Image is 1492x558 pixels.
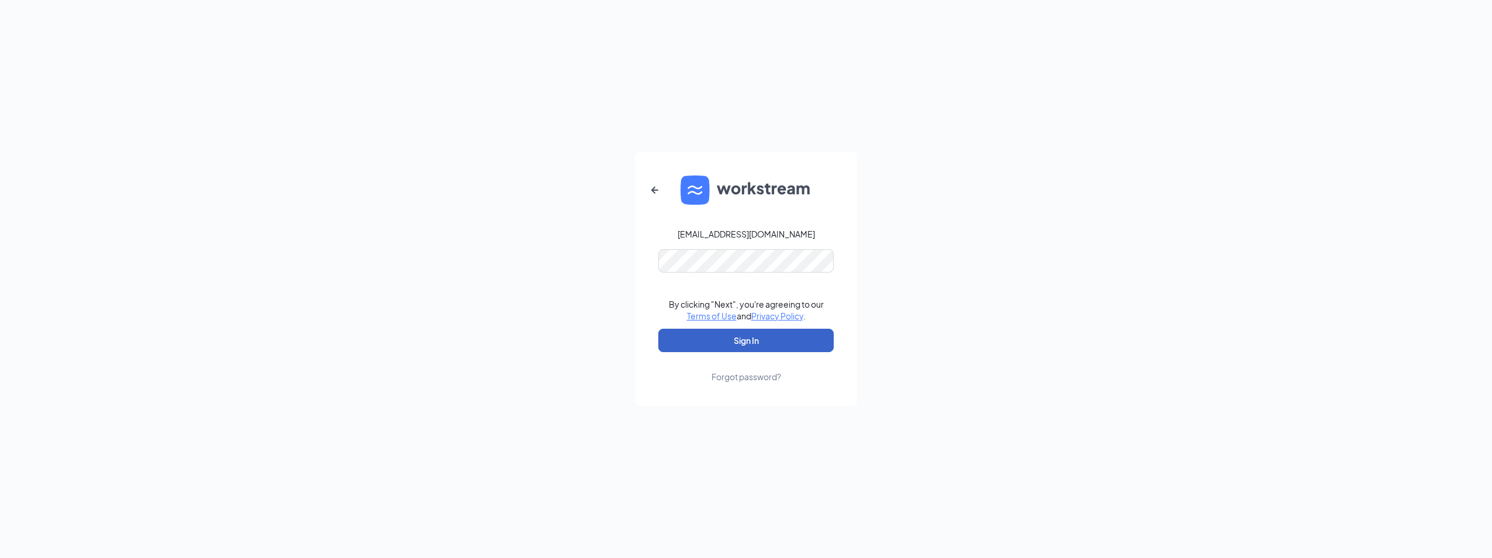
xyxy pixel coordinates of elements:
[712,371,781,383] div: Forgot password?
[687,311,737,321] a: Terms of Use
[751,311,803,321] a: Privacy Policy
[678,228,815,240] div: [EMAIL_ADDRESS][DOMAIN_NAME]
[712,352,781,383] a: Forgot password?
[648,183,662,197] svg: ArrowLeftNew
[641,176,669,204] button: ArrowLeftNew
[669,298,824,322] div: By clicking "Next", you're agreeing to our and .
[658,329,834,352] button: Sign In
[681,175,811,205] img: WS logo and Workstream text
